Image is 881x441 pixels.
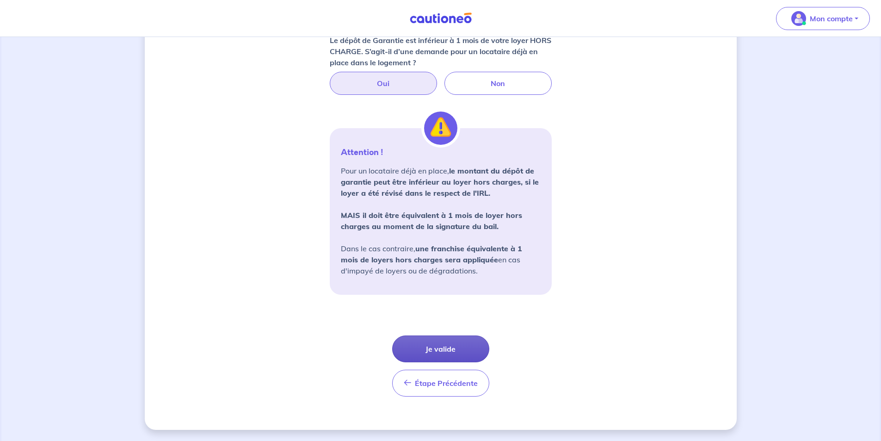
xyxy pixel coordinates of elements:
[341,165,541,276] p: Pour un locataire déjà en place, Dans le cas contraire, en cas d'impayé de loyers ou de dégradati...
[392,335,489,362] button: Je valide
[406,12,475,24] img: Cautioneo
[791,11,806,26] img: illu_account_valid_menu.svg
[444,72,552,95] label: Non
[341,244,522,264] strong: une franchise équivalente à 1 mois de loyers hors charges sera appliquée
[776,7,870,30] button: illu_account_valid_menu.svgMon compte
[392,370,489,397] button: Étape Précédente
[341,147,541,158] p: Attention !
[415,379,478,388] span: Étape Précédente
[810,13,853,24] p: Mon compte
[341,166,539,198] strong: le montant du dépôt de garantie peut être inférieur au loyer hors charges, si le loyer a été révi...
[330,72,437,95] label: Oui
[330,35,552,68] p: Le dépôt de Garantie est inférieur à 1 mois de votre loyer HORS CHARGE. S’agit-il d’une demande p...
[341,211,522,231] strong: MAIS il doit être équivalent à 1 mois de loyer hors charges au moment de la signature du bail.
[424,112,457,145] img: illu_alert.svg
